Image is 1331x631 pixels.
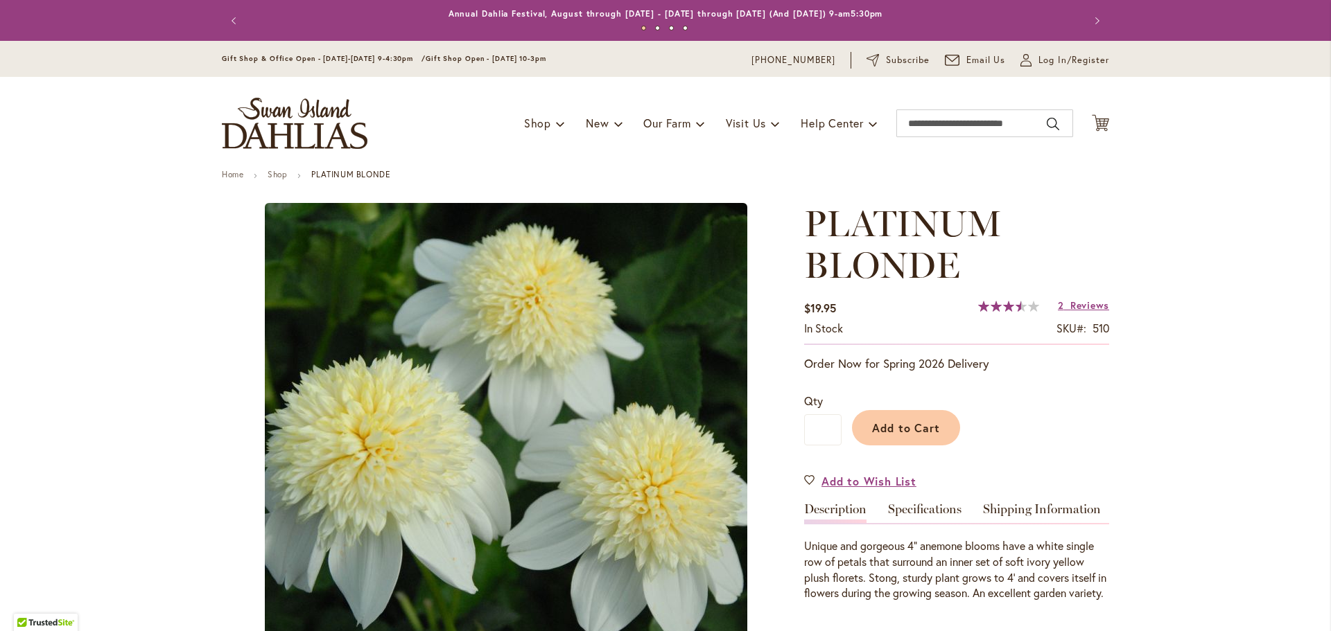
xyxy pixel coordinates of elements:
span: Help Center [801,116,864,130]
button: Previous [222,7,250,35]
a: Shop [268,169,287,179]
a: 2 Reviews [1058,299,1109,312]
span: Gift Shop & Office Open - [DATE]-[DATE] 9-4:30pm / [222,54,426,63]
span: PLATINUM BLONDE [804,202,1002,287]
span: $19.95 [804,301,836,315]
a: [PHONE_NUMBER] [751,53,835,67]
a: store logo [222,98,367,149]
a: Subscribe [867,53,930,67]
span: Shop [524,116,551,130]
a: Description [804,503,867,523]
a: Email Us [945,53,1006,67]
strong: PLATINUM BLONDE [311,169,390,179]
strong: SKU [1056,321,1086,335]
span: Email Us [966,53,1006,67]
button: 1 of 4 [641,26,646,30]
div: Unique and gorgeous 4" anemone blooms have a white single row of petals that surround an inner se... [804,538,1109,601]
a: Specifications [888,503,962,523]
span: New [586,116,609,130]
span: Subscribe [886,53,930,67]
span: Qty [804,393,823,408]
button: 2 of 4 [655,26,660,30]
div: 510 [1093,321,1109,337]
span: Log In/Register [1038,53,1109,67]
div: Availability [804,321,843,337]
span: Our Farm [643,116,690,130]
span: Add to Cart [872,420,941,435]
span: Reviews [1070,299,1109,312]
div: 70% [978,301,1039,312]
a: Home [222,169,243,179]
button: Add to Cart [852,410,960,445]
button: 4 of 4 [683,26,688,30]
span: Gift Shop Open - [DATE] 10-3pm [426,54,546,63]
button: 3 of 4 [669,26,674,30]
a: Shipping Information [983,503,1101,523]
span: 2 [1058,299,1064,312]
span: Visit Us [726,116,766,130]
a: Annual Dahlia Festival, August through [DATE] - [DATE] through [DATE] (And [DATE]) 9-am5:30pm [449,8,883,19]
a: Add to Wish List [804,473,916,489]
div: Detailed Product Info [804,503,1109,601]
button: Next [1081,7,1109,35]
span: In stock [804,321,843,335]
a: Log In/Register [1020,53,1109,67]
span: Add to Wish List [821,473,916,489]
p: Order Now for Spring 2026 Delivery [804,355,1109,372]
